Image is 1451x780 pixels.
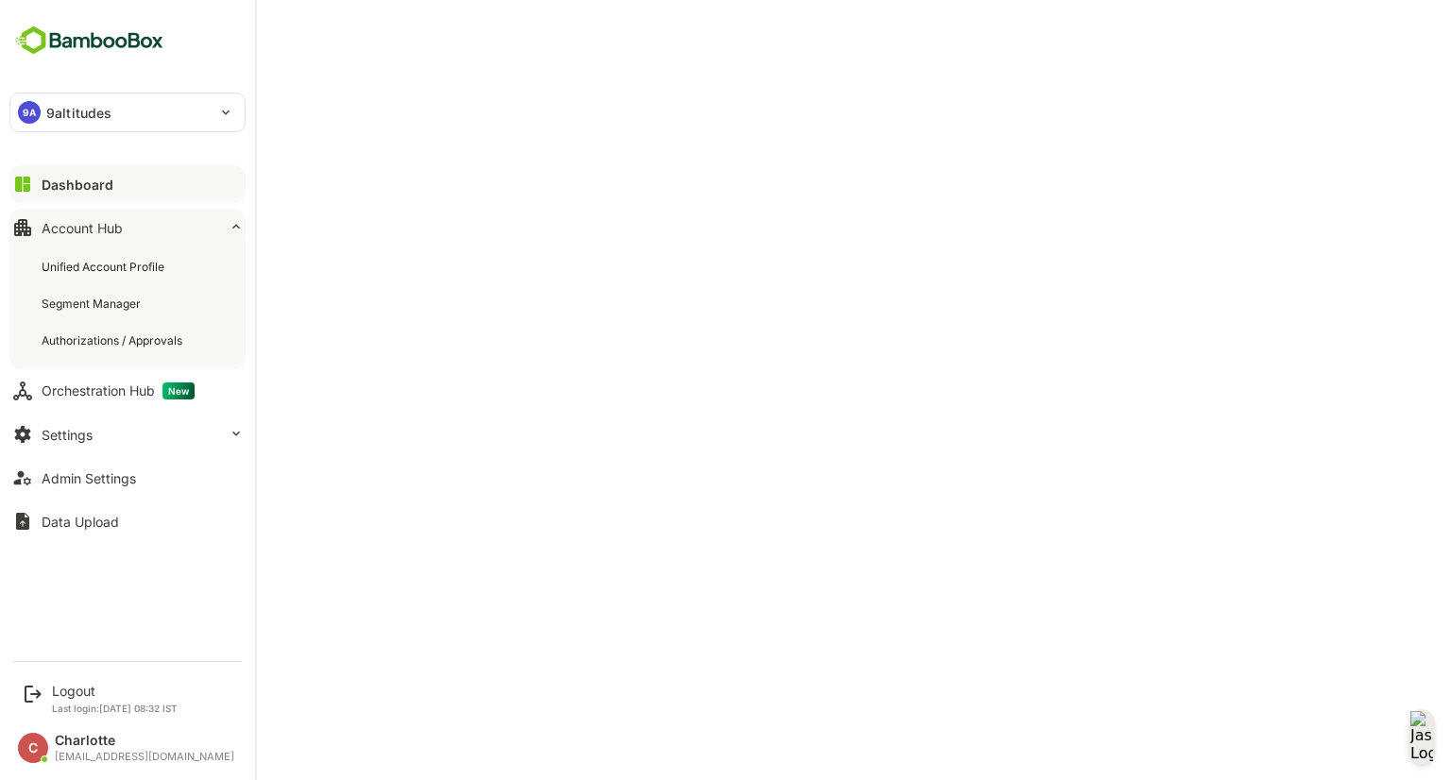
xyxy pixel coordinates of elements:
[52,683,178,699] div: Logout
[9,165,246,203] button: Dashboard
[42,259,168,275] div: Unified Account Profile
[42,332,186,348] div: Authorizations / Approvals
[9,372,246,410] button: Orchestration HubNew
[42,514,119,530] div: Data Upload
[9,209,246,246] button: Account Hub
[42,382,195,399] div: Orchestration Hub
[9,459,246,497] button: Admin Settings
[46,103,111,123] p: 9altitudes
[52,703,178,714] p: Last login: [DATE] 08:32 IST
[9,415,246,453] button: Settings
[18,101,41,124] div: 9A
[9,502,246,540] button: Data Upload
[42,296,145,312] div: Segment Manager
[9,23,169,59] img: BambooboxFullLogoMark.5f36c76dfaba33ec1ec1367b70bb1252.svg
[42,427,93,443] div: Settings
[18,733,48,763] div: C
[55,751,234,763] div: [EMAIL_ADDRESS][DOMAIN_NAME]
[162,382,195,399] span: New
[42,177,113,193] div: Dashboard
[10,93,245,131] div: 9A9altitudes
[55,733,234,749] div: Charlotte
[42,220,123,236] div: Account Hub
[42,470,136,486] div: Admin Settings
